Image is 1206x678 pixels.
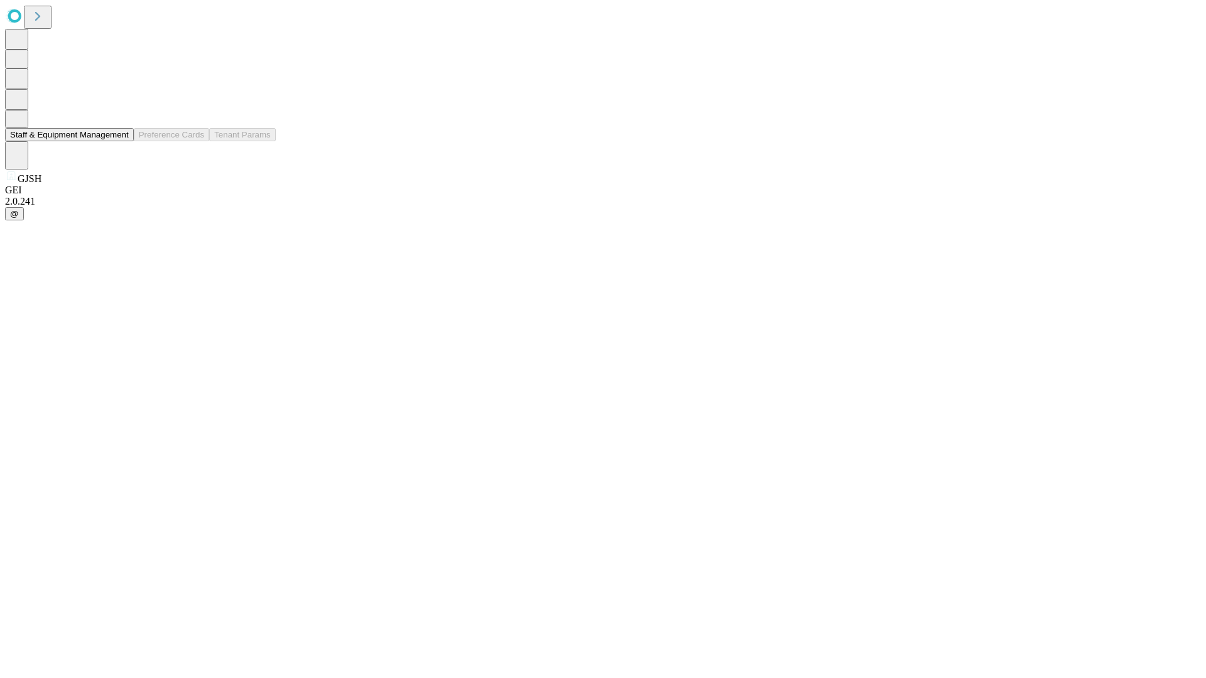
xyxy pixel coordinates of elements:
[5,185,1201,196] div: GEI
[5,207,24,220] button: @
[134,128,209,141] button: Preference Cards
[5,128,134,141] button: Staff & Equipment Management
[18,173,41,184] span: GJSH
[209,128,276,141] button: Tenant Params
[5,196,1201,207] div: 2.0.241
[10,209,19,218] span: @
